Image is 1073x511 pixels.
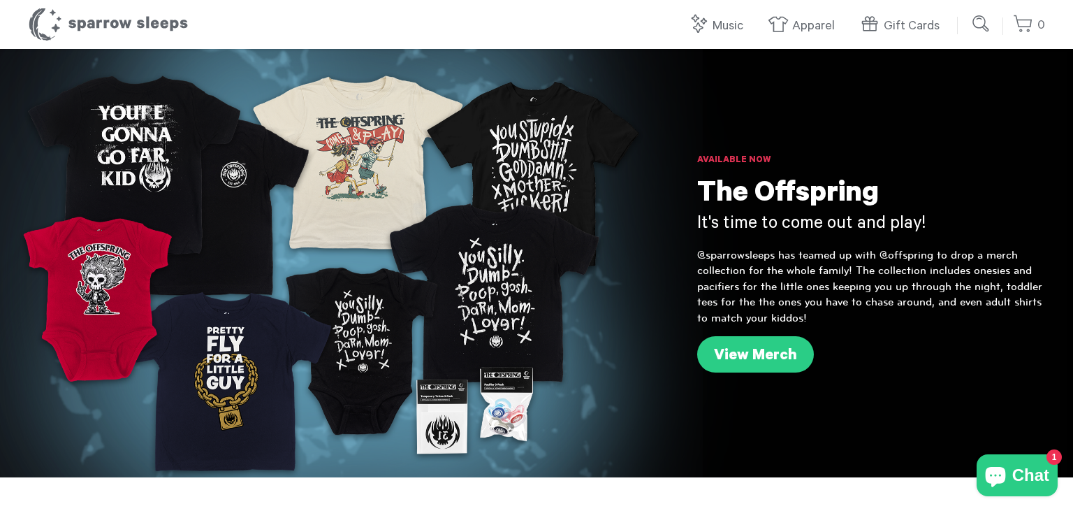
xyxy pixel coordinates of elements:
a: Music [688,11,750,41]
input: Submit [968,10,995,38]
inbox-online-store-chat: Shopify online store chat [972,454,1062,500]
a: Gift Cards [859,11,947,41]
h6: Available Now [697,154,1045,168]
p: @sparrowsleeps has teamed up with @offspring to drop a merch collection for the whole family! The... [697,247,1045,326]
a: View Merch [697,336,814,373]
a: 0 [1013,10,1045,41]
h3: It's time to come out and play! [697,213,1045,237]
h1: The Offspring [697,178,1045,213]
a: Apparel [768,11,842,41]
h1: Sparrow Sleeps [28,7,189,42]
